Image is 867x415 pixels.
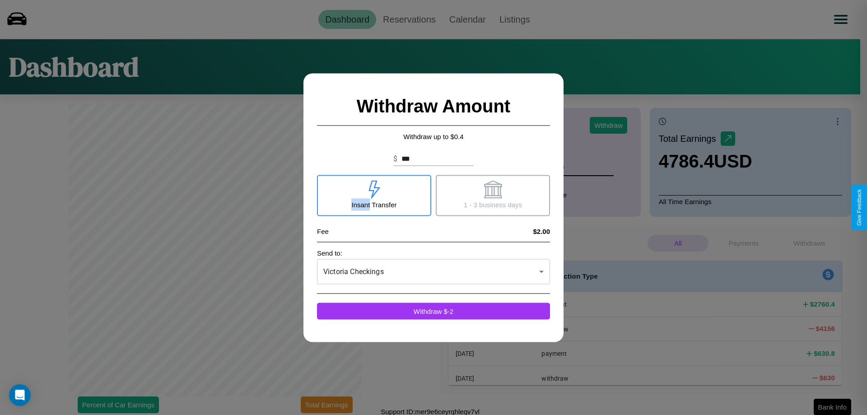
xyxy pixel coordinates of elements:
[317,259,550,284] div: Victoria Checkings
[856,189,862,226] div: Give Feedback
[317,247,550,259] p: Send to:
[9,384,31,406] div: Open Intercom Messenger
[464,198,522,210] p: 1 - 3 business days
[317,130,550,142] p: Withdraw up to $ 0.4
[317,303,550,319] button: Withdraw $-2
[351,198,396,210] p: Insant Transfer
[317,225,329,237] p: Fee
[393,153,397,164] p: $
[533,227,550,235] h4: $2.00
[317,87,550,126] h2: Withdraw Amount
